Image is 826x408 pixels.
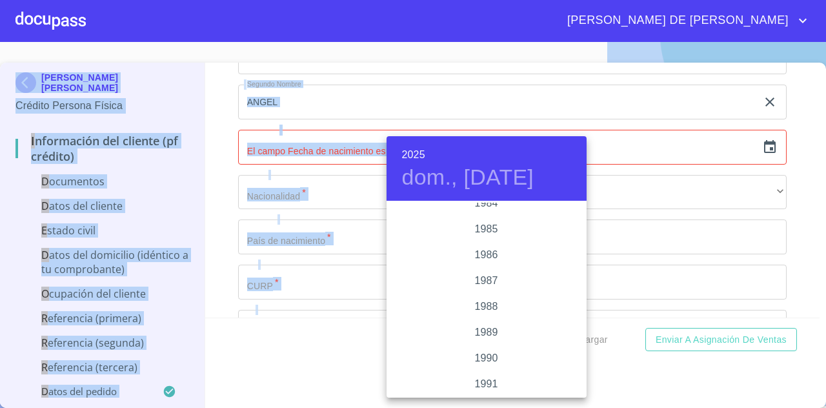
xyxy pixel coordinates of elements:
[402,164,534,191] button: dom., [DATE]
[387,345,587,371] div: 1990
[387,190,587,216] div: 1984
[402,146,425,164] button: 2025
[387,371,587,397] div: 1991
[387,268,587,294] div: 1987
[387,294,587,320] div: 1988
[387,242,587,268] div: 1986
[387,320,587,345] div: 1989
[387,216,587,242] div: 1985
